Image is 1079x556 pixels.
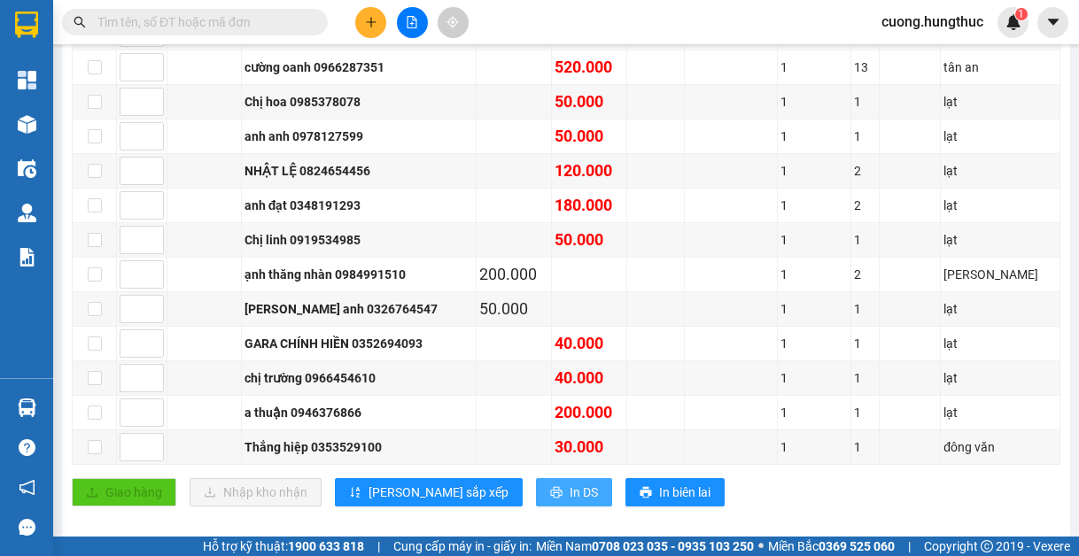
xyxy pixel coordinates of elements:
[867,11,997,33] span: cuong.hungthuc
[18,204,36,222] img: warehouse-icon
[943,196,1057,215] div: lạt
[555,331,624,356] div: 40.000
[780,334,848,353] div: 1
[555,55,624,80] div: 520.000
[659,483,710,502] span: In biên lai
[854,230,876,250] div: 1
[555,435,624,459] div: 30.000
[19,479,35,496] span: notification
[245,334,474,353] div: GARA CHÍNH HIỀN 0352694093
[536,478,612,506] button: printerIn DS
[369,483,508,502] span: [PERSON_NAME] sắp xếp
[555,366,624,390] div: 40.000
[570,483,598,502] span: In DS
[943,92,1057,112] div: lạt
[780,299,848,319] div: 1
[943,403,1057,422] div: lạt
[97,12,307,32] input: Tìm tên, số ĐT hoặc mã đơn
[349,486,361,500] span: sort-ascending
[406,16,418,28] span: file-add
[555,193,624,218] div: 180.000
[555,228,624,252] div: 50.000
[288,539,364,553] strong: 1900 633 818
[592,539,754,553] strong: 0708 023 035 - 0935 103 250
[943,265,1057,284] div: [PERSON_NAME]
[51,14,185,160] b: XE GIƯỜNG NẰM CAO CẤP HÙNG THỤC
[780,403,848,422] div: 1
[943,127,1057,146] div: lạt
[943,368,1057,388] div: lạt
[780,437,848,457] div: 1
[393,537,532,556] span: Cung cấp máy in - giấy in:
[780,368,848,388] div: 1
[377,537,380,556] span: |
[245,58,474,77] div: cường oanh 0966287351
[854,58,876,77] div: 13
[1015,8,1028,20] sup: 1
[854,92,876,112] div: 1
[245,230,474,250] div: Chị linh 0919534985
[640,486,652,500] span: printer
[245,127,474,146] div: anh anh 0978127599
[1018,8,1024,20] span: 1
[1005,14,1021,30] img: icon-new-feature
[943,334,1057,353] div: lạt
[397,7,428,38] button: file-add
[780,196,848,215] div: 1
[479,297,548,321] div: 50.000
[854,368,876,388] div: 1
[19,519,35,536] span: message
[854,403,876,422] div: 1
[1037,7,1068,38] button: caret-down
[335,478,523,506] button: sort-ascending[PERSON_NAME] sắp xếp
[555,158,624,183] div: 120.000
[15,12,38,38] img: logo-vxr
[854,196,876,215] div: 2
[854,334,876,353] div: 1
[18,159,36,178] img: warehouse-icon
[245,265,474,284] div: ạnh thăng nhàn 0984991510
[768,537,895,556] span: Miền Bắc
[555,400,624,425] div: 200.000
[780,127,848,146] div: 1
[245,299,474,319] div: [PERSON_NAME] anh 0326764547
[981,540,993,552] span: copyright
[780,161,848,181] div: 1
[943,437,1057,457] div: đông văn
[1045,14,1061,30] span: caret-down
[18,71,36,89] img: dashboard-icon
[854,161,876,181] div: 2
[550,486,563,500] span: printer
[72,478,176,506] button: uploadGiao hàng
[625,478,725,506] button: printerIn biên lai
[780,265,848,284] div: 1
[854,437,876,457] div: 1
[19,439,35,456] span: question-circle
[943,299,1057,319] div: lạt
[854,299,876,319] div: 1
[943,58,1057,77] div: tân an
[854,127,876,146] div: 1
[479,262,548,287] div: 200.000
[245,161,474,181] div: NHẬT LỆ 0824654456
[18,398,36,417] img: warehouse-icon
[555,124,624,149] div: 50.000
[245,196,474,215] div: anh đạt 0348191293
[365,16,377,28] span: plus
[438,7,469,38] button: aim
[819,539,895,553] strong: 0369 525 060
[555,89,624,114] div: 50.000
[536,537,754,556] span: Miền Nam
[355,7,386,38] button: plus
[758,543,764,550] span: ⚪️
[245,368,474,388] div: chị trường 0966454610
[245,92,474,112] div: Chị hoa 0985378078
[245,403,474,422] div: a thuận 0946376866
[943,161,1057,181] div: lạt
[780,230,848,250] div: 1
[446,16,459,28] span: aim
[203,537,364,556] span: Hỗ trợ kỹ thuật:
[74,16,86,28] span: search
[18,115,36,134] img: warehouse-icon
[190,478,322,506] button: downloadNhập kho nhận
